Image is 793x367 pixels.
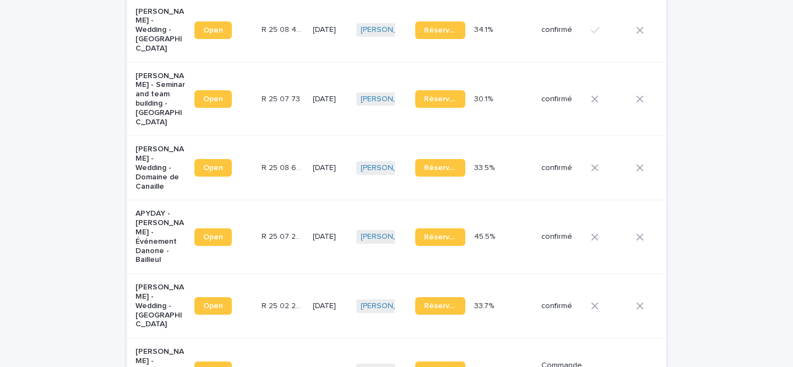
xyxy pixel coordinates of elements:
p: confirmé [541,95,582,104]
p: 34.1% [474,23,495,35]
a: Réservation [415,159,465,177]
tr: [PERSON_NAME] - Wedding - [GEOGRAPHIC_DATA]OpenR 25 02 203R 25 02 203 [DATE][PERSON_NAME] Réserva... [127,274,757,338]
p: [PERSON_NAME] - Wedding - Domaine de Canaille [135,145,186,191]
p: confirmé [541,163,582,173]
tr: APYDAY - [PERSON_NAME] - Événement Danone - BailleulOpenR 25 07 2704R 25 07 2704 [DATE][PERSON_NA... [127,200,757,274]
a: Open [194,90,232,108]
a: Réservation [415,297,465,315]
p: [PERSON_NAME] - Wedding - [GEOGRAPHIC_DATA] [135,283,186,329]
a: [PERSON_NAME] [361,232,421,242]
a: Open [194,159,232,177]
span: Réservation [424,233,457,241]
p: 45.5% [474,230,497,242]
span: Réservation [424,302,457,310]
a: Réservation [415,21,465,39]
p: 30.1% [474,92,495,104]
p: R 25 07 2704 [262,230,306,242]
p: R 25 07 73 [262,92,302,104]
a: Open [194,21,232,39]
p: [DATE] [313,163,347,173]
p: [PERSON_NAME] - Wedding - [GEOGRAPHIC_DATA] [135,7,186,53]
span: Open [203,95,223,103]
span: Réservation [424,164,457,172]
p: [DATE] [313,232,347,242]
p: [DATE] [313,302,347,311]
p: R 25 08 408 [262,23,306,35]
p: confirmé [541,25,582,35]
p: [DATE] [313,95,347,104]
span: Open [203,164,223,172]
p: 33.5% [474,161,497,173]
p: confirmé [541,232,582,242]
a: [PERSON_NAME] [361,302,421,311]
p: [PERSON_NAME] - Seminar and team building - [GEOGRAPHIC_DATA] [135,72,186,127]
a: [PERSON_NAME] [361,25,421,35]
span: Réservation [424,95,457,103]
p: R 25 08 655 [262,161,306,173]
a: Open [194,228,232,246]
p: [DATE] [313,25,347,35]
span: Open [203,233,223,241]
a: [PERSON_NAME] [361,95,421,104]
a: Réservation [415,228,465,246]
span: Open [203,26,223,34]
span: Open [203,302,223,310]
p: confirmé [541,302,582,311]
a: Open [194,297,232,315]
span: Réservation [424,26,457,34]
p: APYDAY - [PERSON_NAME] - Événement Danone - Bailleul [135,209,186,265]
a: [PERSON_NAME] [361,163,421,173]
p: 33.7% [474,299,496,311]
tr: [PERSON_NAME] - Seminar and team building - [GEOGRAPHIC_DATA]OpenR 25 07 73R 25 07 73 [DATE][PERS... [127,62,757,136]
tr: [PERSON_NAME] - Wedding - Domaine de CanailleOpenR 25 08 655R 25 08 655 [DATE][PERSON_NAME] Réser... [127,136,757,200]
p: R 25 02 203 [262,299,306,311]
a: Réservation [415,90,465,108]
